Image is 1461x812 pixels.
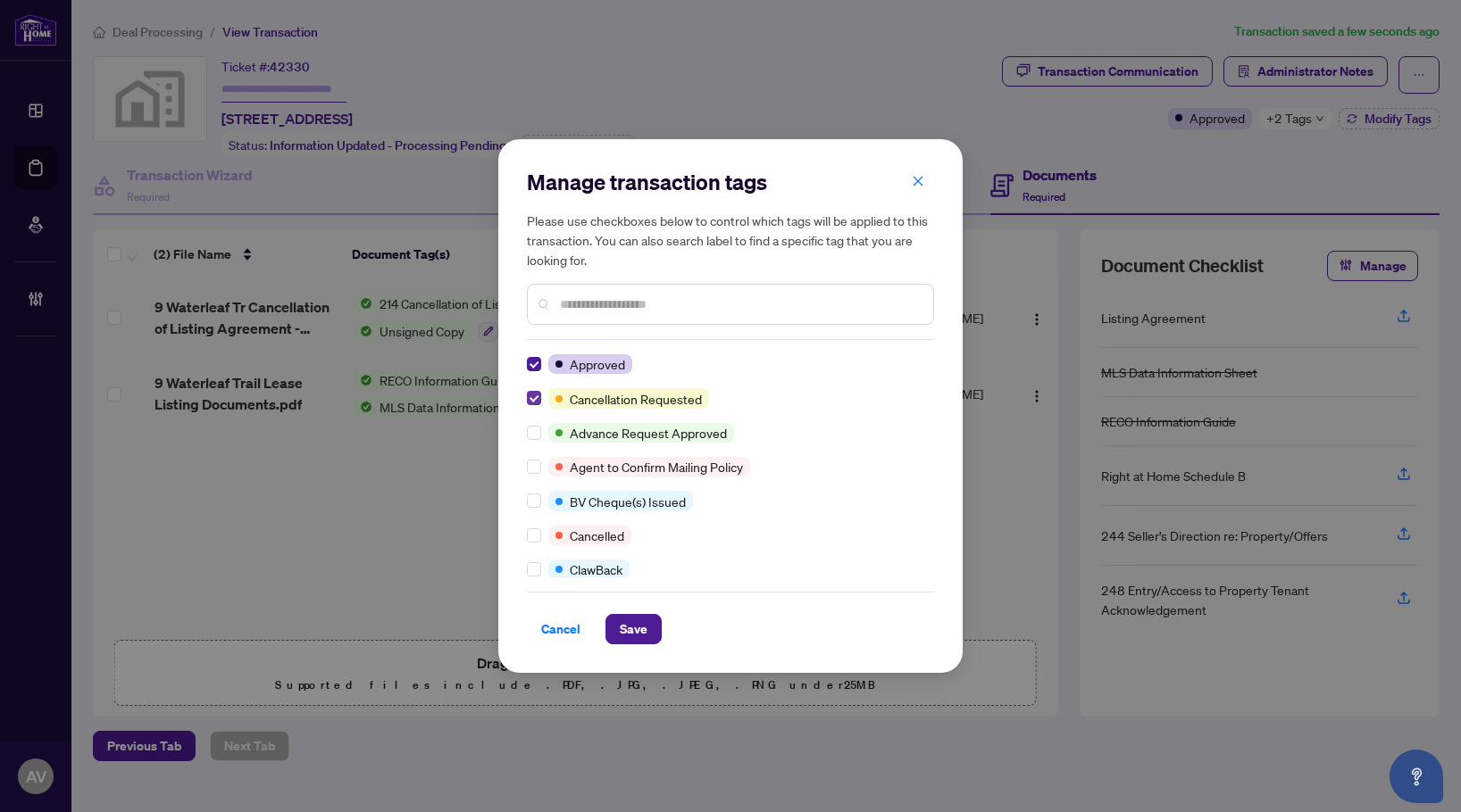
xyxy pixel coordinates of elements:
[570,492,686,511] span: BV Cheque(s) Issued
[570,526,624,545] span: Cancelled
[570,354,625,374] span: Approved
[570,559,622,579] span: ClawBack
[527,168,934,196] h2: Manage transaction tags
[527,211,934,269] h5: Please use checkboxes below to control which tags will be applied to this transaction. You can al...
[912,175,924,187] span: close
[570,389,702,409] span: Cancellation Requested
[570,457,743,476] span: Agent to Confirm Mailing Policy
[1390,750,1443,803] button: Open asap
[527,614,595,644] button: Cancel
[570,423,727,443] span: Advance Request Approved
[620,615,647,643] span: Save
[541,615,580,643] span: Cancel
[605,614,662,644] button: Save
